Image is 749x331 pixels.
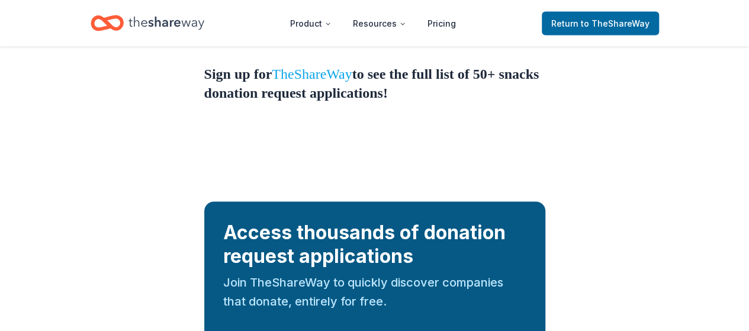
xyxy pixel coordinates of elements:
[343,12,416,36] button: Resources
[223,221,526,268] div: Access thousands of donation request applications
[551,17,650,31] span: Return
[204,65,545,102] h2: Sign up for to see the full list of 50+ snacks donation request applications!
[223,273,526,311] div: Join TheShareWay to quickly discover companies that donate, entirely for free.
[581,18,650,28] span: to TheShareWay
[281,12,341,36] button: Product
[418,12,465,36] a: Pricing
[272,66,352,82] a: TheShareWay
[542,12,659,36] a: Returnto TheShareWay
[91,9,204,37] a: Home
[281,9,465,37] nav: Main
